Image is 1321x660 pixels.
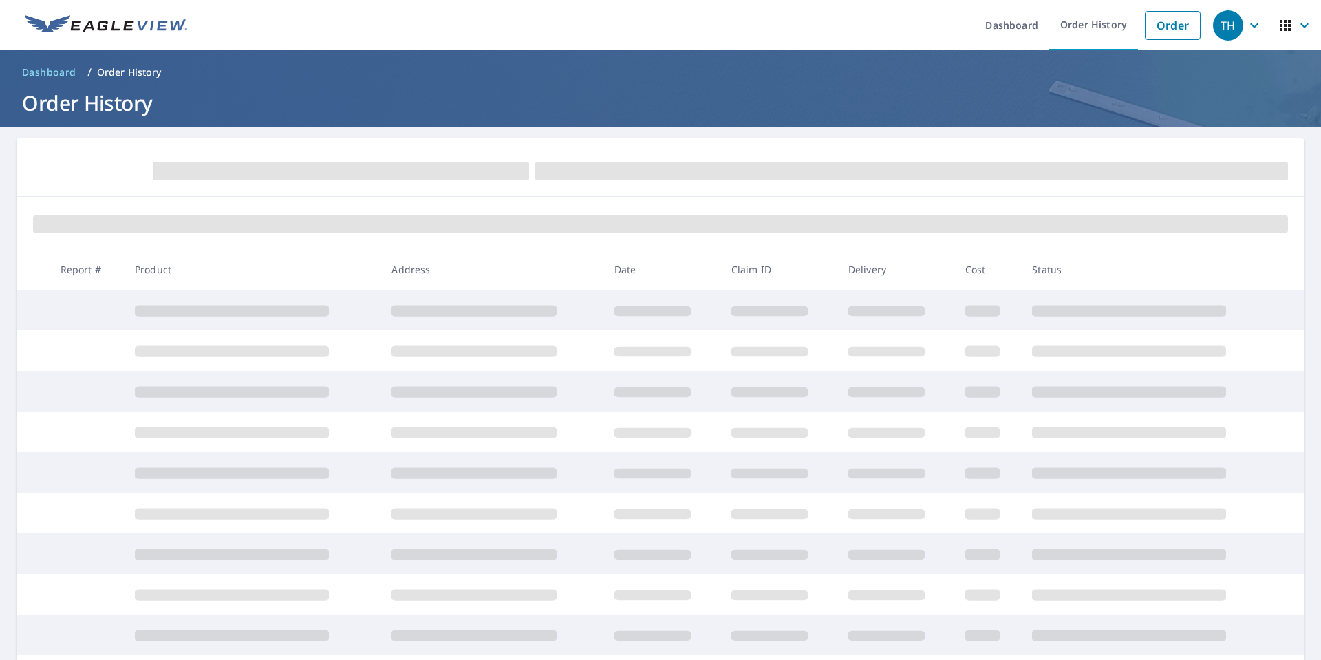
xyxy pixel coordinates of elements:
div: TH [1213,10,1243,41]
th: Delivery [837,249,954,290]
th: Report # [50,249,124,290]
th: Product [124,249,380,290]
nav: breadcrumb [17,61,1304,83]
th: Cost [954,249,1022,290]
th: Address [380,249,603,290]
p: Order History [97,65,162,79]
th: Date [603,249,720,290]
span: Dashboard [22,65,76,79]
h1: Order History [17,89,1304,117]
a: Dashboard [17,61,82,83]
a: Order [1145,11,1201,40]
li: / [87,64,92,81]
img: EV Logo [25,15,187,36]
th: Claim ID [720,249,837,290]
th: Status [1021,249,1278,290]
